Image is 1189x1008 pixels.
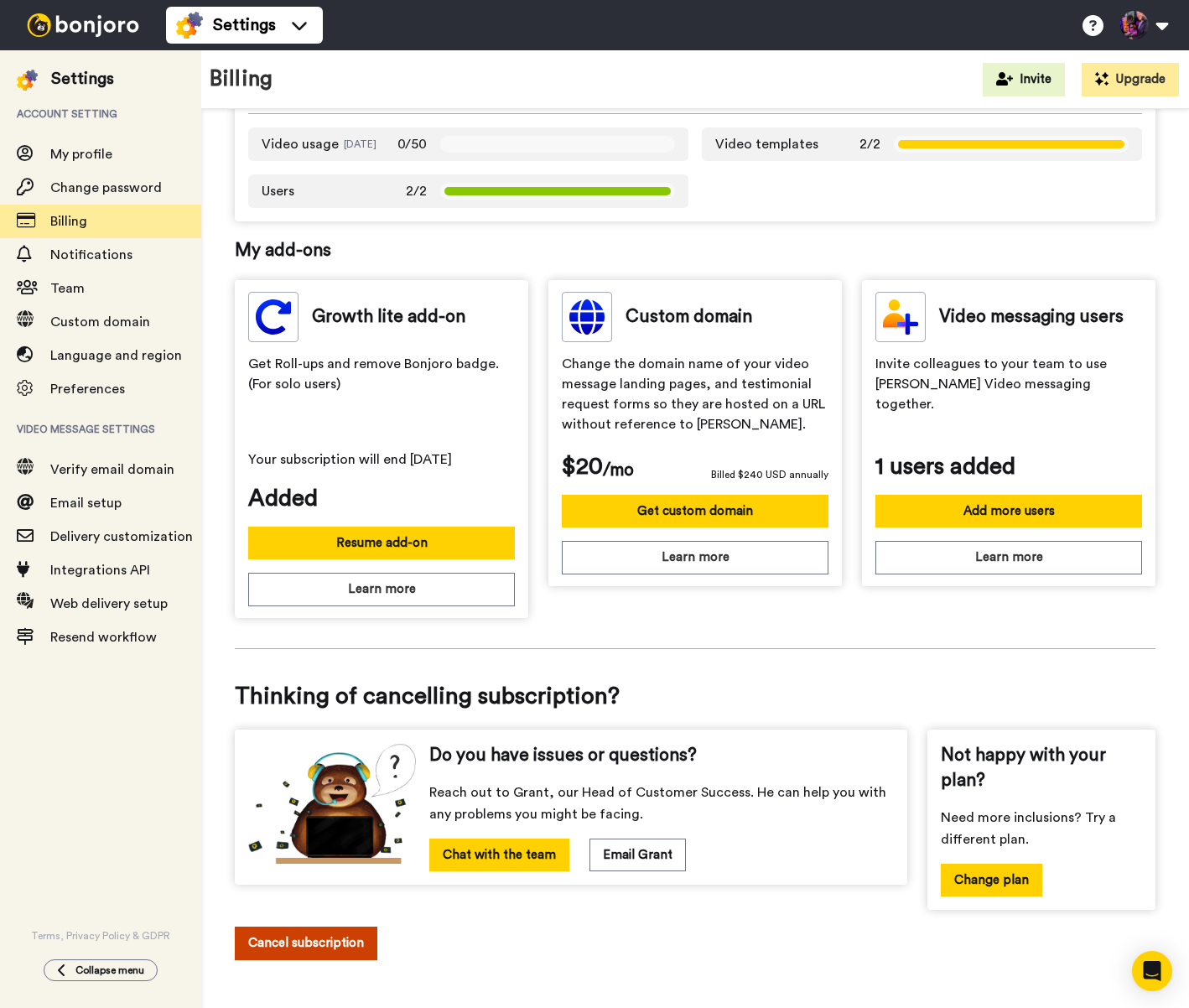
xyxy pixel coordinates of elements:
img: group-messaging.svg [248,292,299,342]
img: settings-colored.svg [17,70,38,91]
span: Web delivery setup [50,597,168,611]
span: My profile [50,148,112,161]
span: Change password [50,181,162,195]
span: Not happy with your plan? [941,743,1142,793]
img: custom-domain.svg [562,292,612,342]
span: 2/2 [406,181,427,201]
button: Email Grant [589,839,686,871]
span: Settings [213,13,276,37]
span: Need more inclusions? Try a different plan. [941,807,1142,850]
span: Reach out to Grant, our Head of Customer Success. He can help you with any problems you might be ... [429,782,894,825]
div: Open Intercom Messenger [1132,951,1172,991]
span: Thinking of cancelling subscription? [235,679,1155,713]
button: Change plan [941,864,1042,896]
span: /mo [603,458,634,483]
span: Email setup [50,496,122,510]
img: cs-bear.png [248,743,416,864]
span: Video messaging users [939,304,1124,330]
button: Learn more [875,541,1142,574]
span: Custom domain [626,304,752,330]
span: Do you have issues or questions? [429,743,697,768]
button: Get custom domain [562,495,828,527]
span: Integrations API [50,564,150,577]
span: 0/50 [397,134,427,154]
button: Add more users [875,495,1142,527]
h1: Billing [210,67,273,91]
span: 2/2 [859,134,880,154]
span: Get Roll-ups and remove Bonjoro badge. (For solo users) [248,354,515,438]
img: team-members.svg [875,292,926,342]
button: Chat with the team [429,839,569,871]
button: Collapse menu [44,959,158,981]
button: Resume add-on [248,527,515,559]
span: Resend workflow [50,631,157,644]
button: Learn more [248,573,515,605]
span: [DATE] [344,139,376,149]
a: Cancel subscription [235,927,1155,985]
img: settings-colored.svg [176,12,203,39]
button: Upgrade [1082,63,1179,96]
button: Cancel subscription [235,927,377,959]
span: My add-ons [235,238,1155,263]
span: Billed $240 USD annually [711,466,828,483]
span: Custom domain [50,315,150,329]
span: Billing [50,215,87,228]
span: Verify email domain [50,463,174,476]
span: 1 users added [875,449,1015,483]
span: Video templates [715,134,818,154]
span: Notifications [50,248,132,262]
span: $20 [562,449,603,483]
span: Team [50,282,85,295]
span: Delivery customization [50,530,193,543]
img: bj-logo-header-white.svg [20,13,146,37]
span: Invite colleagues to your team to use [PERSON_NAME] Video messaging together. [875,354,1142,438]
span: Video usage [262,134,339,154]
span: Users [262,181,294,201]
span: Growth lite add-on [312,304,465,330]
span: Collapse menu [75,964,144,977]
span: Language and region [50,349,182,362]
div: Settings [51,67,114,91]
button: Invite [983,63,1065,96]
button: Learn more [562,541,828,574]
span: Change the domain name of your video message landing pages, and testimonial request forms so they... [562,354,828,438]
span: Preferences [50,382,125,396]
span: Your subscription will end [DATE] [248,449,515,470]
span: Added [248,481,318,515]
